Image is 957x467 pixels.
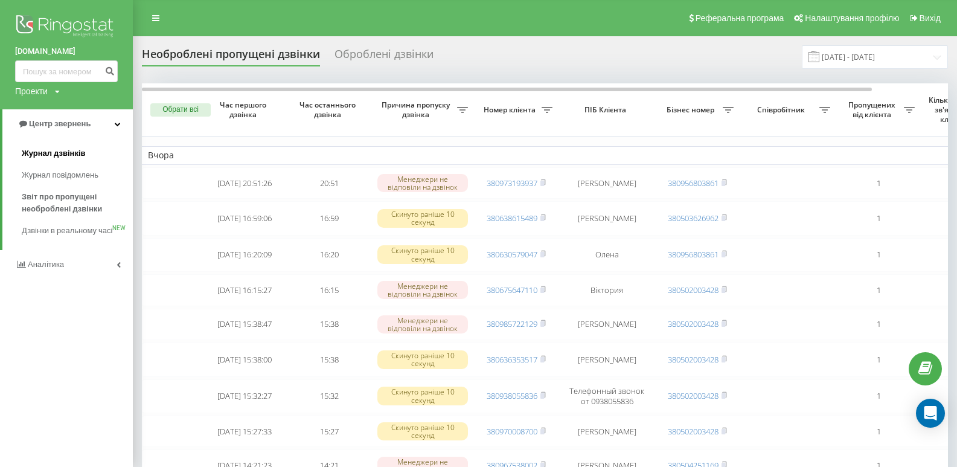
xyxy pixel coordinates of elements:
[22,164,133,186] a: Журнал повідомлень
[22,147,86,159] span: Журнал дзвінків
[696,13,784,23] span: Реферальна програма
[668,354,719,365] a: 380502003428
[22,186,133,220] a: Звіт про пропущені необроблені дзвінки
[377,281,468,299] div: Менеджери не відповіли на дзвінок
[29,119,91,128] span: Центр звернень
[202,238,287,272] td: [DATE] 16:20:09
[22,220,133,242] a: Дзвінки в реальному часіNEW
[559,343,655,376] td: [PERSON_NAME]
[202,201,287,235] td: [DATE] 16:59:06
[377,387,468,405] div: Скинуто раніше 10 секунд
[22,191,127,215] span: Звіт про пропущені необроблені дзвінки
[836,201,921,235] td: 1
[287,416,371,448] td: 15:27
[559,379,655,413] td: Телефонный звонок от 0938055836
[334,48,434,66] div: Оброблені дзвінки
[916,399,945,428] div: Open Intercom Messenger
[836,274,921,306] td: 1
[668,426,719,437] a: 380502003428
[287,167,371,199] td: 20:51
[22,225,112,237] span: Дзвінки в реальному часі
[202,309,287,341] td: [DATE] 15:38:47
[661,105,723,115] span: Бізнес номер
[668,390,719,401] a: 380502003428
[377,350,468,369] div: Скинуто раніше 10 секунд
[377,209,468,227] div: Скинуто раніше 10 секунд
[836,379,921,413] td: 1
[487,318,537,329] a: 380985722129
[559,238,655,272] td: Олена
[487,213,537,224] a: 380638615489
[668,213,719,224] a: 380503626962
[15,60,118,82] input: Пошук за номером
[377,245,468,263] div: Скинуто раніше 10 секунд
[668,318,719,329] a: 380502003428
[15,85,48,97] div: Проекти
[377,100,457,119] span: Причина пропуску дзвінка
[805,13,899,23] span: Налаштування профілю
[487,178,537,188] a: 380973193937
[202,416,287,448] td: [DATE] 15:27:33
[142,48,320,66] div: Необроблені пропущені дзвінки
[15,12,118,42] img: Ringostat logo
[377,315,468,333] div: Менеджери не відповіли на дзвінок
[202,379,287,413] td: [DATE] 15:32:27
[287,201,371,235] td: 16:59
[487,249,537,260] a: 380630579047
[377,174,468,192] div: Менеджери не відповіли на дзвінок
[920,13,941,23] span: Вихід
[22,169,98,181] span: Журнал повідомлень
[28,260,64,269] span: Аналiтика
[202,167,287,199] td: [DATE] 20:51:26
[2,109,133,138] a: Центр звернень
[559,167,655,199] td: [PERSON_NAME]
[836,238,921,272] td: 1
[212,100,277,119] span: Час першого дзвінка
[487,354,537,365] a: 380636353517
[487,390,537,401] a: 380938055836
[287,238,371,272] td: 16:20
[569,105,645,115] span: ПІБ Клієнта
[202,274,287,306] td: [DATE] 16:15:27
[559,416,655,448] td: [PERSON_NAME]
[15,45,118,57] a: [DOMAIN_NAME]
[668,249,719,260] a: 380956803861
[559,274,655,306] td: Віктория
[377,422,468,440] div: Скинуто раніше 10 секунд
[287,309,371,341] td: 15:38
[22,143,133,164] a: Журнал дзвінків
[150,103,211,117] button: Обрати всі
[487,285,537,295] a: 380675647110
[836,343,921,376] td: 1
[202,343,287,376] td: [DATE] 15:38:00
[836,167,921,199] td: 1
[287,379,371,413] td: 15:32
[559,201,655,235] td: [PERSON_NAME]
[836,309,921,341] td: 1
[746,105,819,115] span: Співробітник
[296,100,362,119] span: Час останнього дзвінка
[480,105,542,115] span: Номер клієнта
[559,309,655,341] td: [PERSON_NAME]
[668,178,719,188] a: 380956803861
[287,274,371,306] td: 16:15
[287,343,371,376] td: 15:38
[668,285,719,295] a: 380502003428
[842,100,904,119] span: Пропущених від клієнта
[836,416,921,448] td: 1
[487,426,537,437] a: 380970008700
